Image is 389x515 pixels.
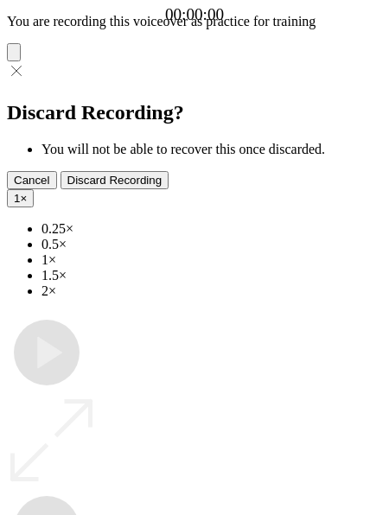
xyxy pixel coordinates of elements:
li: 2× [41,283,382,299]
li: 1× [41,252,382,268]
li: 0.5× [41,237,382,252]
li: 1.5× [41,268,382,283]
a: 00:00:00 [165,5,224,24]
span: 1 [14,192,20,205]
p: You are recording this voiceover as practice for training [7,14,382,29]
button: Cancel [7,171,57,189]
button: Discard Recording [61,171,169,189]
h2: Discard Recording? [7,101,382,124]
li: You will not be able to recover this once discarded. [41,142,382,157]
button: 1× [7,189,34,207]
li: 0.25× [41,221,382,237]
